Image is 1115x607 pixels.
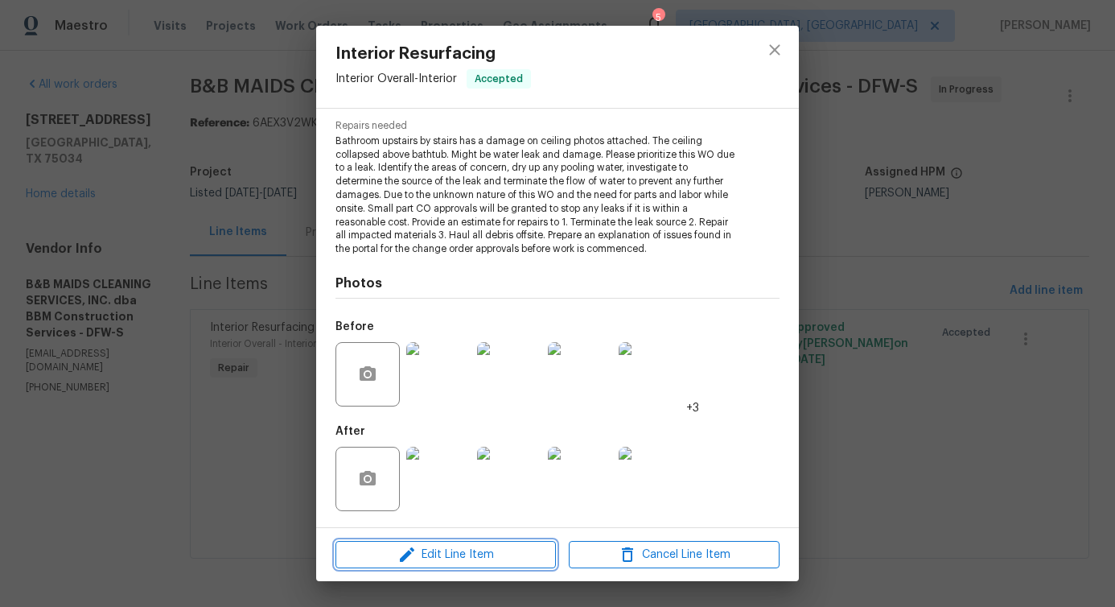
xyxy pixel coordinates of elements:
[335,275,780,291] h4: Photos
[686,400,699,416] span: +3
[569,541,780,569] button: Cancel Line Item
[335,121,780,131] span: Repairs needed
[652,10,664,26] div: 5
[340,545,551,565] span: Edit Line Item
[335,134,735,256] span: Bathroom upstairs by stairs has a damage on ceiling photos attached. The ceiling collapsed above ...
[335,321,374,332] h5: Before
[335,45,531,63] span: Interior Resurfacing
[574,545,775,565] span: Cancel Line Item
[468,71,529,87] span: Accepted
[755,31,794,69] button: close
[335,426,365,437] h5: After
[335,73,457,85] span: Interior Overall - Interior
[335,541,556,569] button: Edit Line Item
